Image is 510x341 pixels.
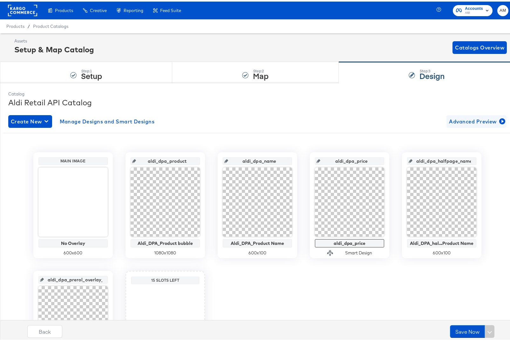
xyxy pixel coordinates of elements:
[24,22,33,27] span: /
[345,248,372,254] div: Smart Design
[8,89,507,95] div: Catalog
[55,6,73,11] span: Products
[497,3,508,15] button: AM
[453,3,493,15] button: AccountsAldi
[27,324,62,336] button: Back
[124,6,143,11] span: Reporting
[131,248,200,254] div: 1080 x 1080
[407,248,476,254] div: 600 x 100
[316,239,383,244] div: aldi_dpa_price
[450,324,485,336] button: Save Now
[224,239,290,244] div: Aldi_DPA_Product Name
[452,40,507,52] button: Catalogs Overview
[40,239,106,244] div: No Overlay
[449,115,504,124] span: Advanced Preview
[465,9,483,14] span: Aldi
[253,69,269,79] strong: Map
[60,115,155,124] span: Manage Designs and Smart Designs
[500,5,506,13] span: AM
[223,248,292,254] div: 600 x 100
[455,42,504,50] span: Catalogs Overview
[409,239,475,244] div: Aldi_DPA_hal...Product Name
[38,248,108,254] div: 600 x 600
[420,69,445,79] strong: Design
[81,69,102,79] strong: Setup
[465,4,483,10] span: Accounts
[6,22,24,27] span: Products
[81,67,102,72] div: Step: 1
[8,95,507,106] div: Aldi Retail API Catalog
[133,276,198,281] div: 15 Slots Left
[160,6,181,11] span: Feed Suite
[57,114,157,126] button: Manage Designs and Smart Designs
[446,114,507,126] button: Advanced Preview
[90,6,107,11] span: Creative
[420,67,445,72] div: Step: 3
[8,114,52,126] button: Create New
[132,239,198,244] div: Aldi_DPA_Product bubble
[33,22,68,27] a: Product Catalogs
[253,67,269,72] div: Step: 2
[11,115,50,124] span: Create New
[14,36,94,43] div: Assets
[40,157,106,162] div: Main Image
[14,43,94,53] div: Setup & Map Catalog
